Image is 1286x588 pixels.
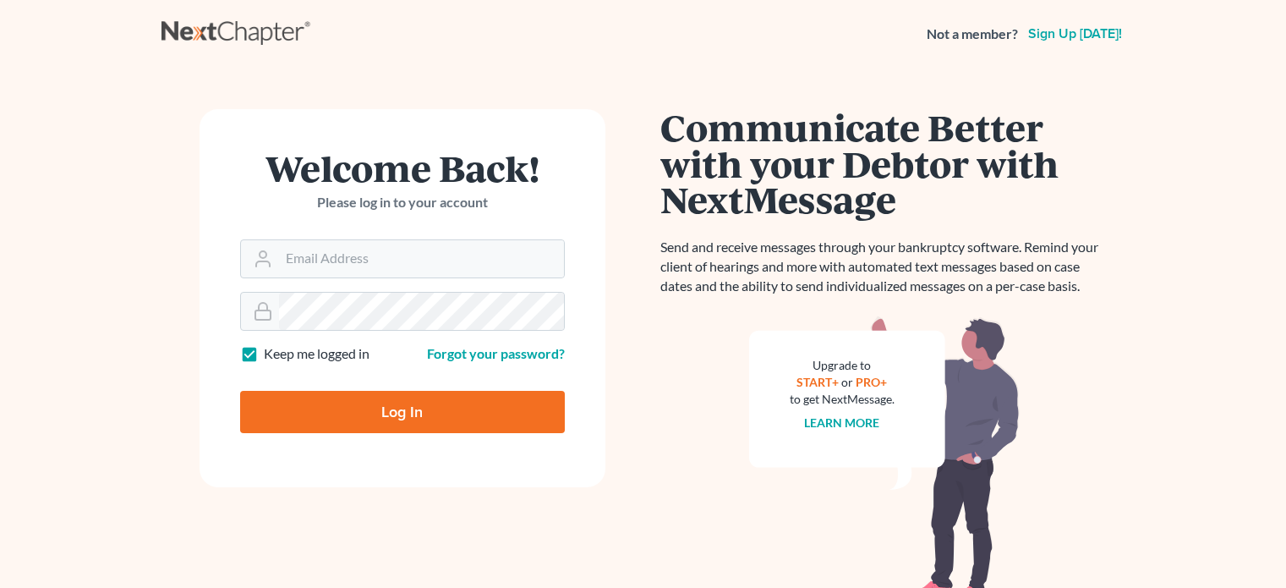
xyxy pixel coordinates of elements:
a: START+ [796,375,839,389]
a: Forgot your password? [427,345,565,361]
div: to get NextMessage. [790,391,895,408]
input: Email Address [279,240,564,278]
h1: Welcome Back! [240,150,565,186]
span: or [841,375,853,389]
input: Log In [240,391,565,433]
a: Learn more [804,415,879,430]
h1: Communicate Better with your Debtor with NextMessage [660,109,1108,217]
a: Sign up [DATE]! [1025,27,1125,41]
p: Send and receive messages through your bankruptcy software. Remind your client of hearings and mo... [660,238,1108,296]
div: Upgrade to [790,357,895,374]
a: PRO+ [856,375,887,389]
p: Please log in to your account [240,193,565,212]
strong: Not a member? [927,25,1018,44]
label: Keep me logged in [264,344,369,364]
